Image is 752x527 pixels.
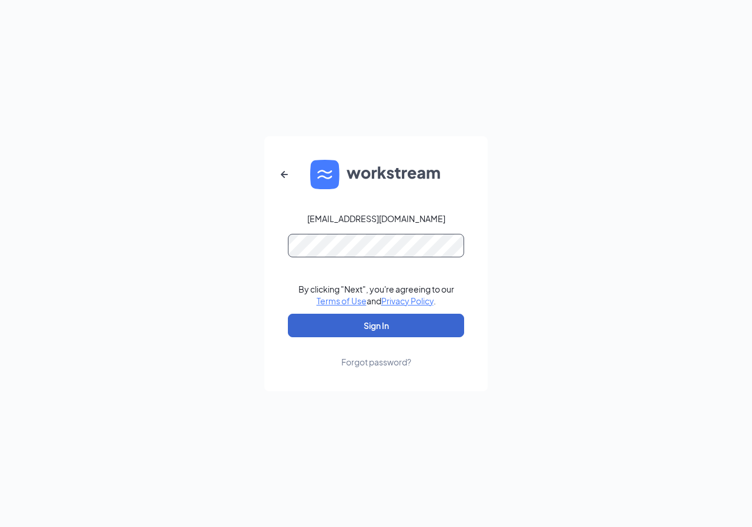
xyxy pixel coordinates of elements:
button: Sign In [288,314,464,337]
a: Privacy Policy [381,296,434,306]
div: By clicking "Next", you're agreeing to our and . [298,283,454,307]
button: ArrowLeftNew [270,160,298,189]
img: WS logo and Workstream text [310,160,442,189]
a: Forgot password? [341,337,411,368]
svg: ArrowLeftNew [277,167,291,182]
div: Forgot password? [341,356,411,368]
a: Terms of Use [317,296,367,306]
div: [EMAIL_ADDRESS][DOMAIN_NAME] [307,213,445,224]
